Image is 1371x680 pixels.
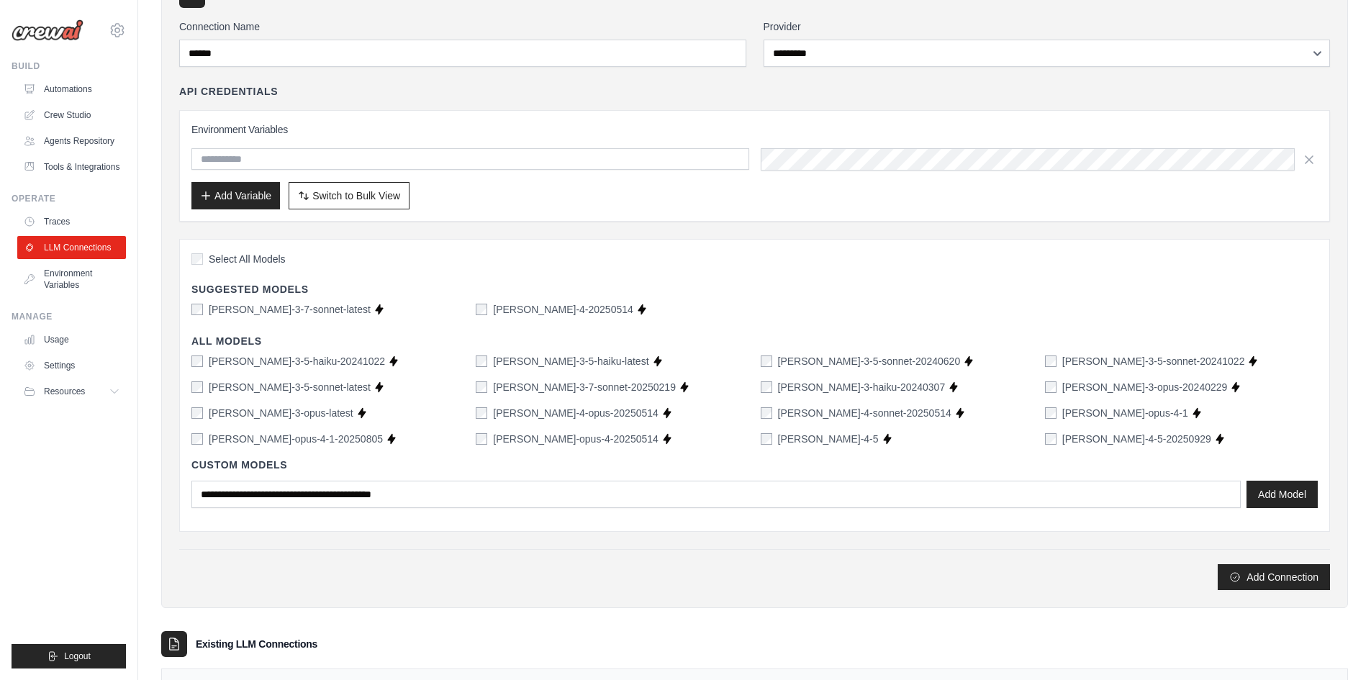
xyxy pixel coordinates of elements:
[191,122,1318,137] h3: Environment Variables
[191,253,203,265] input: Select All Models
[1246,481,1318,508] button: Add Model
[17,78,126,101] a: Automations
[17,130,126,153] a: Agents Repository
[1062,380,1228,394] label: claude-3-opus-20240229
[289,182,410,209] button: Switch to Bulk View
[191,182,280,209] button: Add Variable
[209,380,371,394] label: claude-3-5-sonnet-latest
[12,19,83,41] img: Logo
[493,432,659,446] label: claude-opus-4-20250514
[191,458,1318,472] h4: Custom Models
[476,381,487,393] input: claude-3-7-sonnet-20250219
[209,354,385,368] label: claude-3-5-haiku-20241022
[17,262,126,296] a: Environment Variables
[191,334,1318,348] h4: All Models
[764,19,1331,34] label: Provider
[778,406,951,420] label: claude-4-sonnet-20250514
[1062,432,1211,446] label: claude-sonnet-4-5-20250929
[761,355,772,367] input: claude-3-5-sonnet-20240620
[191,282,1318,296] h4: Suggested Models
[12,193,126,204] div: Operate
[12,644,126,668] button: Logout
[12,311,126,322] div: Manage
[17,104,126,127] a: Crew Studio
[209,406,353,420] label: claude-3-opus-latest
[44,386,85,397] span: Resources
[493,406,659,420] label: claude-4-opus-20250514
[1045,381,1056,393] input: claude-3-opus-20240229
[778,432,879,446] label: claude-sonnet-4-5
[761,433,772,445] input: claude-sonnet-4-5
[17,380,126,403] button: Resources
[17,210,126,233] a: Traces
[761,407,772,419] input: claude-4-sonnet-20250514
[191,355,203,367] input: claude-3-5-haiku-20241022
[778,354,961,368] label: claude-3-5-sonnet-20240620
[191,433,203,445] input: claude-opus-4-1-20250805
[312,189,400,203] span: Switch to Bulk View
[191,304,203,315] input: claude-3-7-sonnet-latest
[209,252,286,266] span: Select All Models
[17,354,126,377] a: Settings
[761,381,772,393] input: claude-3-haiku-20240307
[476,407,487,419] input: claude-4-opus-20250514
[196,637,317,651] h3: Existing LLM Connections
[1218,564,1330,590] button: Add Connection
[1062,354,1245,368] label: claude-3-5-sonnet-20241022
[476,355,487,367] input: claude-3-5-haiku-latest
[1062,406,1188,420] label: claude-opus-4-1
[179,84,278,99] h4: API Credentials
[17,328,126,351] a: Usage
[191,407,203,419] input: claude-3-opus-latest
[17,155,126,178] a: Tools & Integrations
[476,304,487,315] input: claude-sonnet-4-20250514
[1045,355,1056,367] input: claude-3-5-sonnet-20241022
[493,380,676,394] label: claude-3-7-sonnet-20250219
[17,236,126,259] a: LLM Connections
[778,380,946,394] label: claude-3-haiku-20240307
[191,381,203,393] input: claude-3-5-sonnet-latest
[1045,407,1056,419] input: claude-opus-4-1
[209,302,371,317] label: claude-3-7-sonnet-latest
[209,432,383,446] label: claude-opus-4-1-20250805
[12,60,126,72] div: Build
[179,19,746,34] label: Connection Name
[476,433,487,445] input: claude-opus-4-20250514
[1045,433,1056,445] input: claude-sonnet-4-5-20250929
[493,354,648,368] label: claude-3-5-haiku-latest
[64,650,91,662] span: Logout
[493,302,633,317] label: claude-sonnet-4-20250514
